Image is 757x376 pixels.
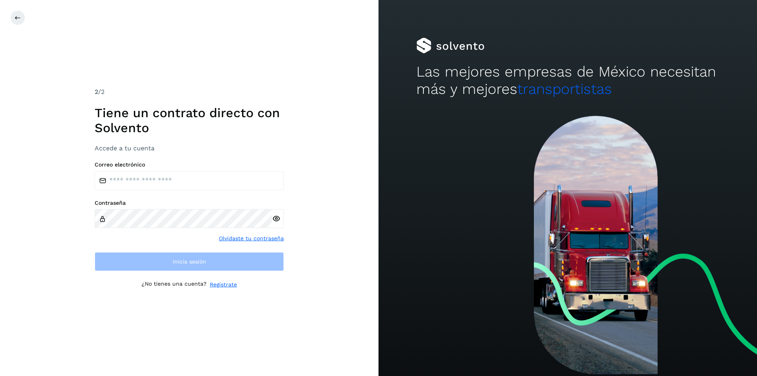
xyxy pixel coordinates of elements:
span: transportistas [517,80,612,97]
h3: Accede a tu cuenta [95,144,284,152]
h2: Las mejores empresas de México necesitan más y mejores [416,63,719,98]
p: ¿No tienes una cuenta? [142,281,207,289]
h1: Tiene un contrato directo con Solvento [95,105,284,136]
a: Olvidaste tu contraseña [219,234,284,243]
a: Regístrate [210,281,237,289]
span: Inicia sesión [173,259,206,264]
label: Contraseña [95,200,284,206]
span: 2 [95,88,98,95]
div: /2 [95,87,284,97]
label: Correo electrónico [95,161,284,168]
button: Inicia sesión [95,252,284,271]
